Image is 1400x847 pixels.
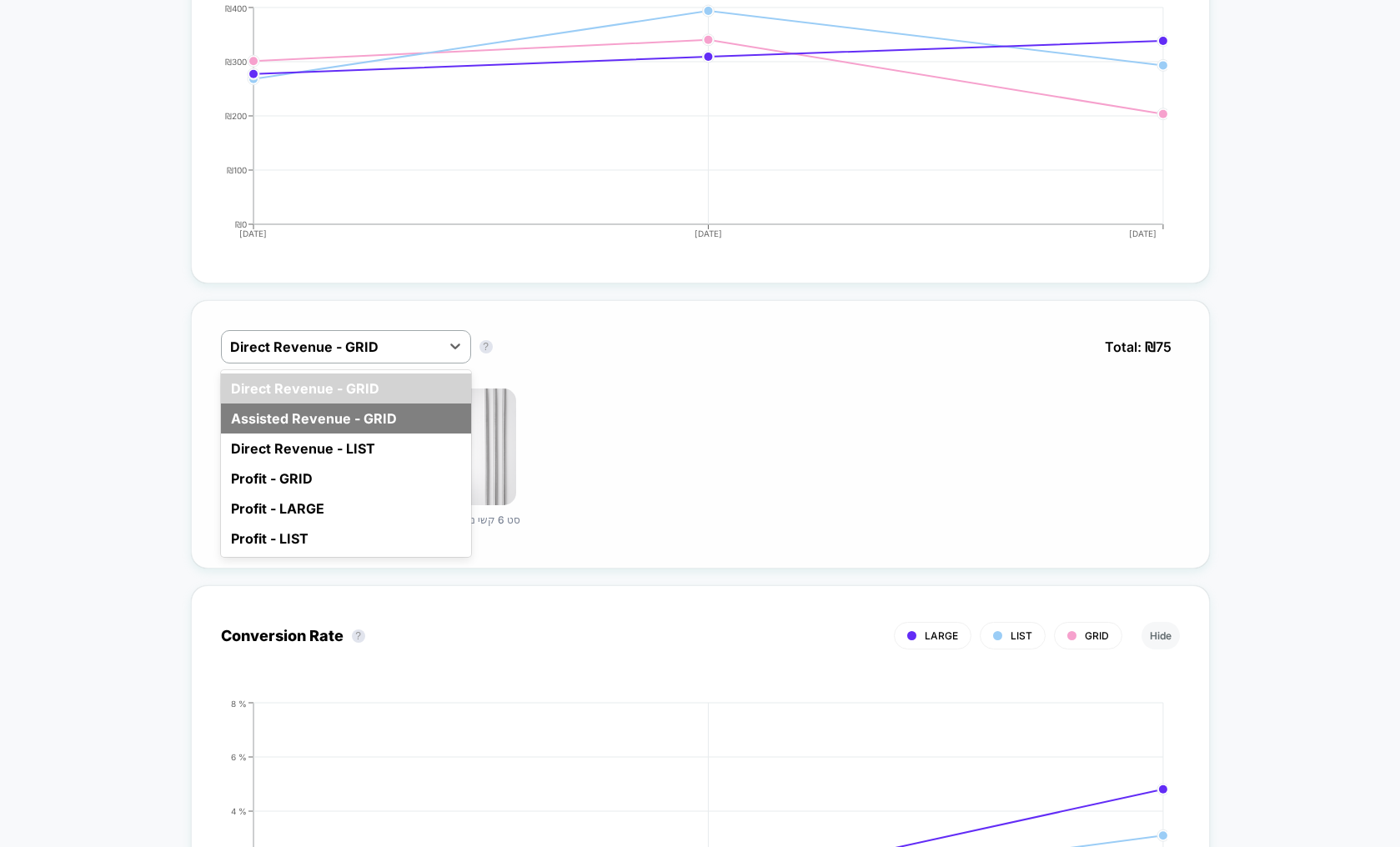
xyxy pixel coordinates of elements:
div: Profit - LARGE [221,494,471,524]
div: AVG_ORDER_VALUE [204,3,1163,253]
tspan: ₪0 [235,218,247,228]
div: Direct Revenue - LIST [221,434,471,464]
span: LIST [1011,629,1032,642]
div: Direct Revenue - GRID [221,373,471,403]
tspan: 4 % [231,805,247,815]
button: ? [479,340,493,353]
span: Total: ₪ 75 [1096,330,1180,363]
tspan: ₪400 [225,3,247,13]
div: Profit - LIST [221,524,471,554]
tspan: [DATE] [240,228,268,238]
button: Hide [1142,622,1180,649]
button: ? [352,629,365,643]
tspan: ₪100 [227,164,247,174]
tspan: 6 % [231,751,247,761]
div: Profit - GRID [221,464,471,494]
span: LARGE [925,629,958,642]
tspan: ₪300 [225,56,247,66]
tspan: [DATE] [1130,228,1157,238]
tspan: ₪200 [225,110,247,120]
tspan: 8 % [231,698,247,708]
span: GRID [1085,629,1109,642]
div: Assisted Revenue - GRID [221,403,471,434]
tspan: [DATE] [695,228,722,238]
